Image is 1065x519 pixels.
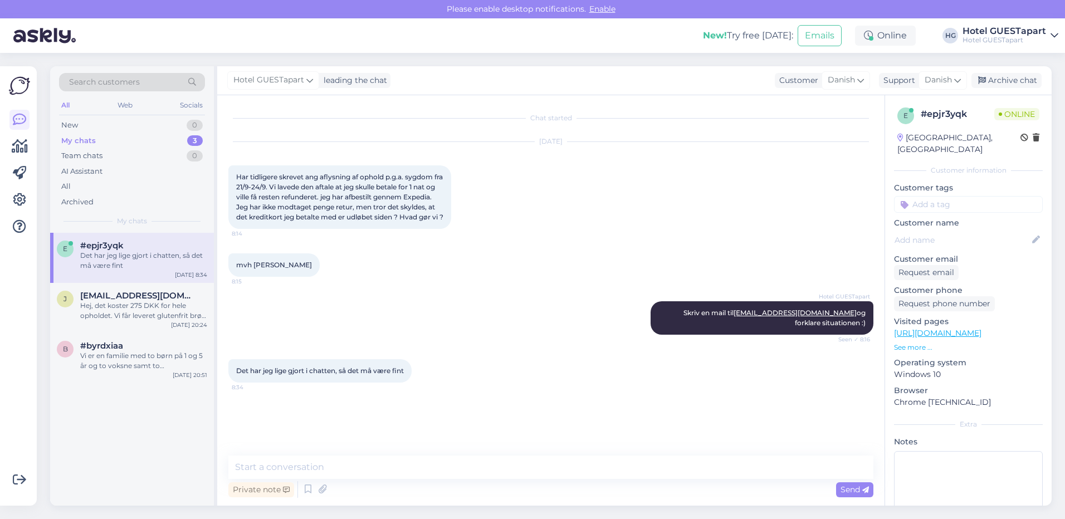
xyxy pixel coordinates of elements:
span: Seen ✓ 8:16 [828,335,870,344]
div: HG [942,28,958,43]
p: Browser [894,385,1043,396]
p: Customer email [894,253,1043,265]
span: My chats [117,216,147,226]
p: Windows 10 [894,369,1043,380]
div: Archive chat [971,73,1042,88]
div: Support [879,75,915,86]
span: Skriv en mail til og forklare situationen :) [683,309,867,327]
div: Team chats [61,150,102,161]
p: Customer phone [894,285,1043,296]
span: 8:34 [232,383,273,391]
div: Hotel GUESTapart [963,27,1046,36]
div: # epjr3yqk [921,107,994,121]
a: [EMAIL_ADDRESS][DOMAIN_NAME] [734,309,857,317]
div: Web [115,98,135,112]
div: Extra [894,419,1043,429]
span: Har tidligere skrevet ang aflysning af ophold p.g.a. sygdom fra 21/9-24/9. Vi lavede den aftale a... [236,173,444,221]
div: AI Assistant [61,166,102,177]
input: Add name [895,234,1030,246]
span: 8:15 [232,277,273,286]
span: b [63,345,68,353]
span: Hotel GUESTapart [233,74,304,86]
div: [GEOGRAPHIC_DATA], [GEOGRAPHIC_DATA] [897,132,1020,155]
span: Enable [586,4,619,14]
span: Det har jeg lige gjort i chatten, så det må være fint [236,366,404,375]
span: 8:14 [232,229,273,238]
div: Try free [DATE]: [703,29,793,42]
div: New [61,120,78,131]
div: [DATE] [228,136,873,146]
div: Archived [61,197,94,208]
span: janamuegge@web.de [80,291,196,301]
div: Customer information [894,165,1043,175]
div: Online [855,26,916,46]
div: Request email [894,265,959,280]
div: Chat started [228,113,873,123]
span: Danish [925,74,952,86]
div: Socials [178,98,205,112]
div: [DATE] 20:51 [173,371,207,379]
span: #byrdxiaa [80,341,123,351]
div: All [59,98,72,112]
span: Search customers [69,76,140,88]
div: leading the chat [319,75,387,86]
p: Operating system [894,357,1043,369]
div: My chats [61,135,96,146]
div: Request phone number [894,296,995,311]
div: Hej, det koster 275 DKK for hele opholdet. Vi får leveret glutenfrit brød og kager fra en leveran... [80,301,207,321]
span: Danish [828,74,855,86]
span: Hotel GUESTapart [819,292,870,301]
p: Chrome [TECHNICAL_ID] [894,396,1043,408]
span: e [63,244,67,253]
p: See more ... [894,342,1043,352]
span: mvh [PERSON_NAME] [236,261,312,269]
span: e [903,111,908,120]
p: Visited pages [894,316,1043,327]
span: Send [841,484,869,494]
a: [URL][DOMAIN_NAME] [894,328,981,338]
p: Notes [894,436,1043,448]
div: Private note [228,482,294,497]
div: Hotel GUESTapart [963,36,1046,45]
button: Emails [798,25,842,46]
div: 3 [187,135,203,146]
div: All [61,181,71,192]
a: Hotel GUESTapartHotel GUESTapart [963,27,1058,45]
div: Vi er en familie med to børn på 1 og 5 år og to voksne samt to bedsteforældre, der skal have en o... [80,351,207,371]
div: Customer [775,75,818,86]
span: Online [994,108,1039,120]
input: Add a tag [894,196,1043,213]
img: Askly Logo [9,75,30,96]
div: [DATE] 20:24 [171,321,207,329]
p: Customer name [894,217,1043,229]
p: Customer tags [894,182,1043,194]
div: Det har jeg lige gjort i chatten, så det må være fint [80,251,207,271]
div: 0 [187,150,203,161]
div: 0 [187,120,203,131]
div: [DATE] 8:34 [175,271,207,279]
span: j [63,295,67,303]
span: #epjr3yqk [80,241,124,251]
b: New! [703,30,727,41]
